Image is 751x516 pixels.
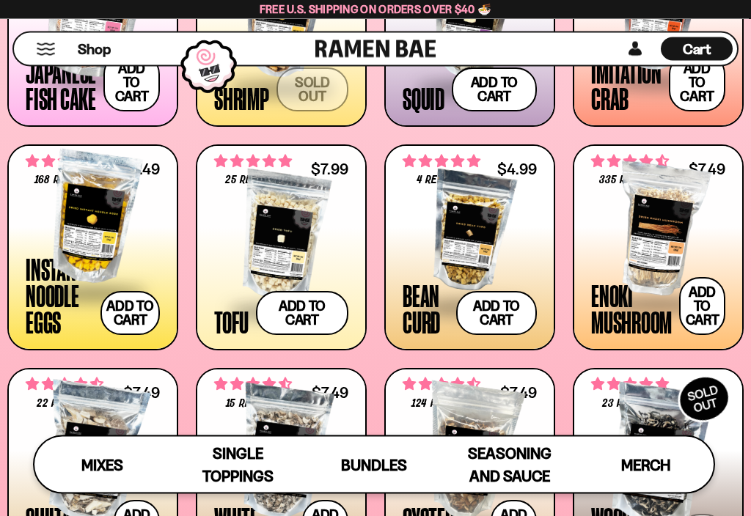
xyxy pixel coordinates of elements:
[591,152,669,172] span: 4.53 stars
[214,375,292,394] span: 4.53 stars
[403,152,480,172] span: 5.00 stars
[573,145,744,350] a: 4.53 stars 335 reviews $7.49 Enoki Mushroom Add to cart
[26,257,93,336] div: Instant Noodle Eggs
[403,375,480,394] span: 4.68 stars
[442,437,578,493] a: Seasoning and Sauce
[452,68,537,112] button: Add to cart
[202,444,274,485] span: Single Toppings
[468,444,552,485] span: Seasoning and Sauce
[683,40,711,58] span: Cart
[591,59,662,112] div: Imitation Crab
[260,2,492,16] span: Free U.S. Shipping on Orders over $40 🍜
[621,456,670,474] span: Merch
[78,40,111,59] span: Shop
[673,369,736,428] div: SOLD OUT
[591,375,669,394] span: 4.83 stars
[214,152,292,172] span: 4.80 stars
[81,456,123,474] span: Mixes
[170,437,306,493] a: Single Toppings
[591,283,672,336] div: Enoki Mushroom
[311,163,348,177] div: $7.99
[679,278,725,336] button: Add to cart
[100,292,160,336] button: Add to cart
[341,456,407,474] span: Bundles
[384,145,555,350] a: 5.00 stars 4 reviews $4.99 Bean Curd Add to cart
[306,437,442,493] a: Bundles
[26,59,96,112] div: Japanese Fish Cake
[256,292,348,336] button: Add to cart
[578,437,714,493] a: Merch
[456,292,537,336] button: Add to cart
[661,33,733,65] a: Cart
[403,283,449,336] div: Bean Curd
[669,54,725,112] button: Add to cart
[78,37,111,61] a: Shop
[36,43,56,56] button: Mobile Menu Trigger
[103,54,160,112] button: Add to cart
[26,375,103,394] span: 4.50 stars
[196,145,367,350] a: 4.80 stars 25 reviews $7.99 Tofu Add to cart
[7,145,178,350] a: 4.73 stars 168 reviews $7.49 Instant Noodle Eggs Add to cart
[34,437,170,493] a: Mixes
